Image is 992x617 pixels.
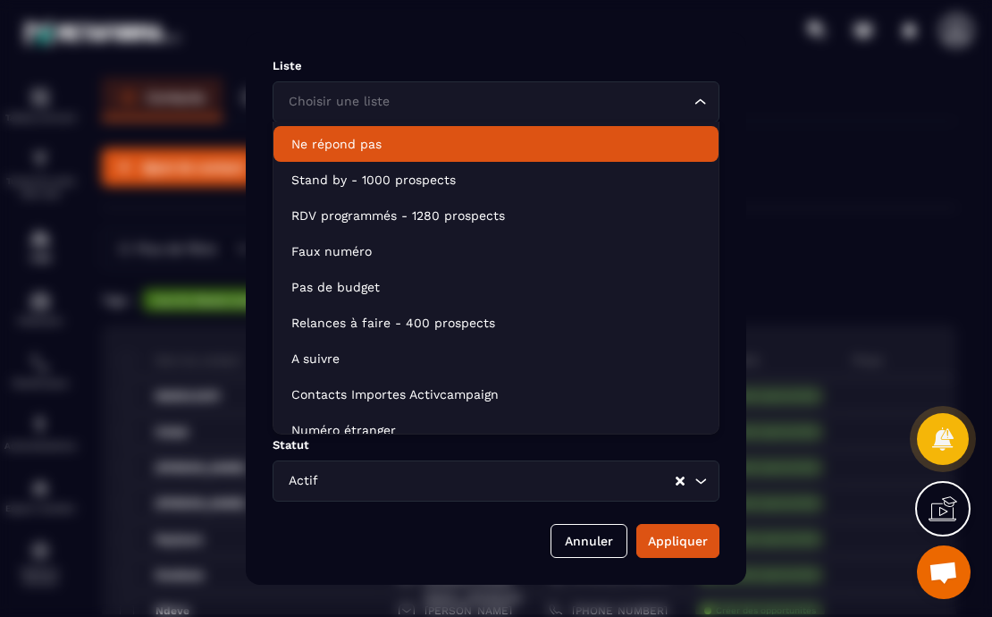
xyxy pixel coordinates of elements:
p: Pas de budget [291,278,701,296]
button: Appliquer [636,524,719,558]
p: Numéro étranger [291,421,701,439]
p: Liste [273,59,719,72]
p: Relances à faire - 400 prospects [291,314,701,332]
div: Search for option [273,81,719,123]
button: Clear Selected [676,475,685,488]
p: A suivre [291,350,701,368]
p: Faux numéro [291,242,701,260]
div: Ouvrir le chat [917,545,971,599]
div: Search for option [273,461,719,502]
button: Annuler [551,524,627,558]
input: Search for option [322,471,674,491]
input: Search for option [284,92,690,112]
p: RDV programmés - 1280 prospects [291,207,701,224]
p: Stand by - 1000 prospects [291,171,701,189]
p: Statut [273,438,719,452]
p: Contacts Importes Activcampaign [291,385,701,403]
p: Ne répond pas [291,135,701,153]
span: Actif [284,471,322,491]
